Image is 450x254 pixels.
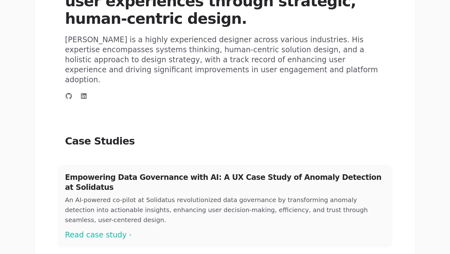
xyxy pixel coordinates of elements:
[65,135,385,147] h2: Case Studies
[80,92,87,100] a: Connect with me on LinkedIn
[65,35,385,85] p: [PERSON_NAME] is a highly experienced designer across various industries. His expertise encompass...
[65,173,381,192] a: Empowering Data Governance with AI: A UX Case Study of Anomaly Detection at Solidatus
[65,92,72,100] a: Connect with me on GitHub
